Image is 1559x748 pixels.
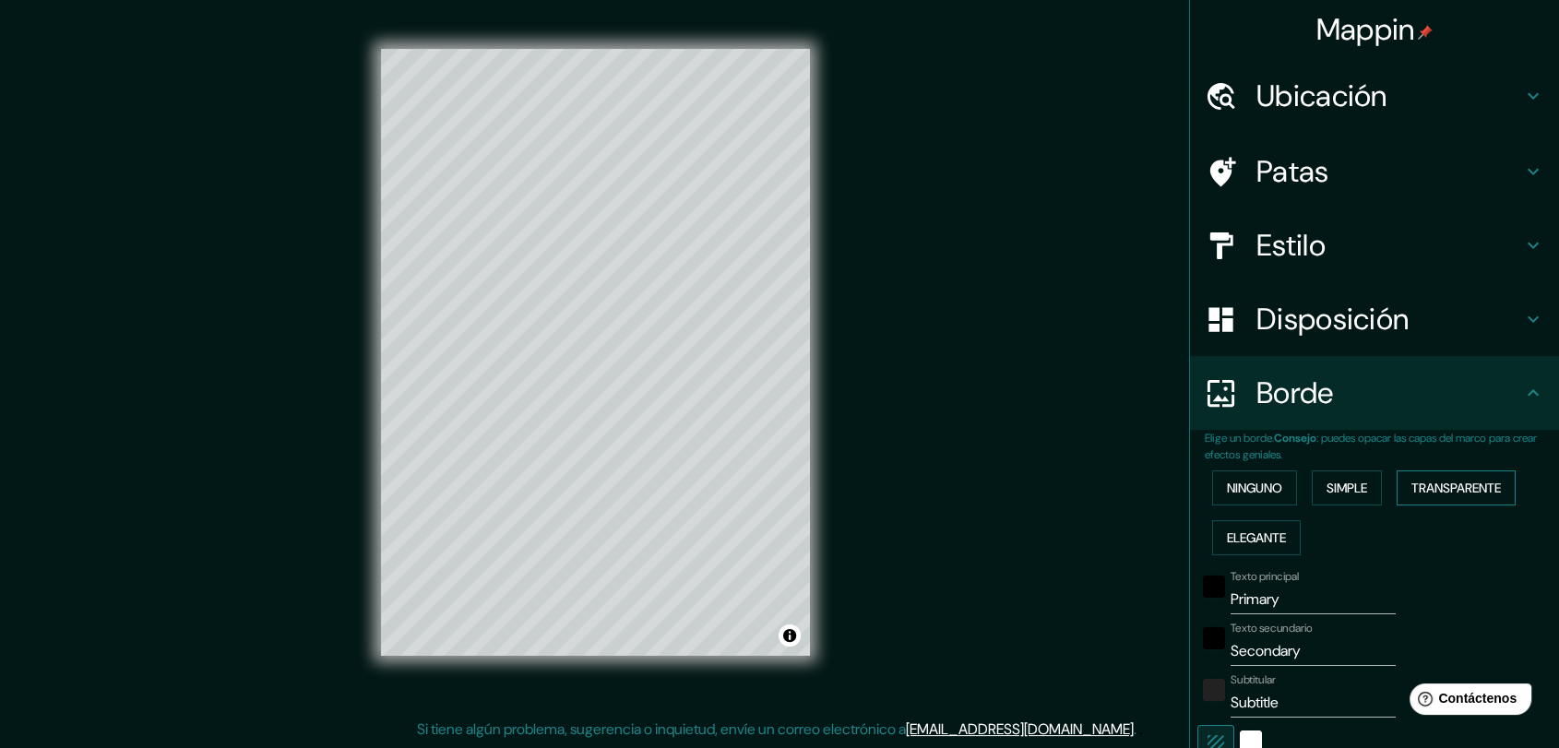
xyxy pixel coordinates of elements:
[1190,59,1559,133] div: Ubicación
[1256,152,1329,191] font: Patas
[1227,529,1286,546] font: Elegante
[1190,356,1559,430] div: Borde
[1256,226,1326,265] font: Estilo
[1190,208,1559,282] div: Estilo
[1139,718,1143,739] font: .
[1256,374,1334,412] font: Borde
[1190,282,1559,356] div: Disposición
[779,624,801,647] button: Activar o desactivar atribución
[1327,480,1367,496] font: Simple
[1411,480,1501,496] font: Transparente
[1231,569,1299,584] font: Texto principal
[1227,480,1282,496] font: Ninguno
[906,719,1134,739] a: [EMAIL_ADDRESS][DOMAIN_NAME]
[1256,300,1409,338] font: Disposición
[417,719,906,739] font: Si tiene algún problema, sugerencia o inquietud, envíe un correo electrónico a
[1312,470,1382,505] button: Simple
[1397,470,1516,505] button: Transparente
[1137,718,1139,739] font: .
[1203,576,1225,598] button: negro
[1395,676,1539,728] iframe: Lanzador de widgets de ayuda
[1231,621,1313,635] font: Texto secundario
[1134,719,1137,739] font: .
[1190,135,1559,208] div: Patas
[1205,431,1274,445] font: Elige un borde.
[1203,679,1225,701] button: color-222222
[1231,672,1276,687] font: Subtitular
[1205,431,1537,462] font: : puedes opacar las capas del marco para crear efectos geniales.
[1212,520,1301,555] button: Elegante
[1418,25,1433,40] img: pin-icon.png
[1316,10,1415,49] font: Mappin
[1203,627,1225,649] button: negro
[1274,431,1316,445] font: Consejo
[1212,470,1297,505] button: Ninguno
[1256,77,1387,115] font: Ubicación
